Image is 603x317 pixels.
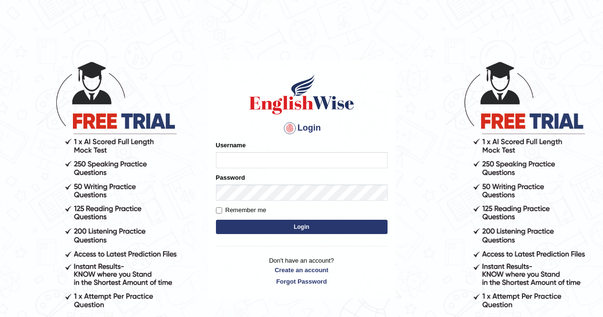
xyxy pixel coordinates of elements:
button: Login [216,220,388,234]
label: Password [216,173,245,182]
img: Logo of English Wise sign in for intelligent practice with AI [247,73,356,116]
label: Remember me [216,205,266,215]
a: Create an account [216,266,388,275]
a: Forgot Password [216,277,388,286]
h4: Login [216,121,388,136]
label: Username [216,141,246,150]
p: Don't have an account? [216,256,388,286]
input: Remember me [216,207,222,214]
